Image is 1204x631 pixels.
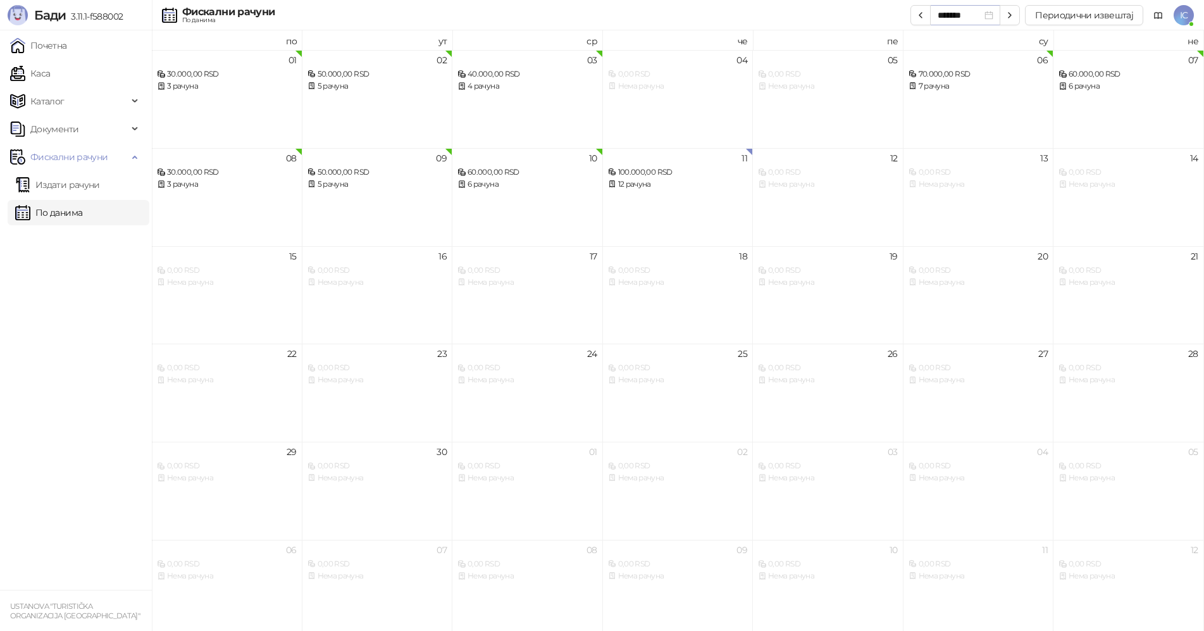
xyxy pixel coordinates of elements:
div: 0,00 RSD [909,166,1048,178]
td: 2025-09-09 [302,148,453,246]
div: 0,00 RSD [307,265,447,277]
td: 2025-09-19 [753,246,903,344]
div: Нема рачуна [608,80,748,92]
span: Фискални рачуни [30,144,108,170]
div: 12 [1191,546,1198,554]
div: 02 [437,56,447,65]
div: Нема рачуна [157,472,297,484]
div: 24 [587,349,597,358]
div: Нема рачуна [157,277,297,289]
div: 14 [1190,154,1198,163]
div: 0,00 RSD [157,265,297,277]
div: 0,00 RSD [608,265,748,277]
div: 6 рачуна [1058,80,1198,92]
div: Нема рачуна [307,570,447,582]
div: 08 [586,546,597,554]
button: Периодични извештај [1025,5,1143,25]
div: 03 [587,56,597,65]
div: Нема рачуна [457,277,597,289]
span: IC [1174,5,1194,25]
td: 2025-09-07 [1053,50,1204,148]
td: 2025-09-27 [903,344,1054,442]
div: 0,00 RSD [307,460,447,472]
td: 2025-09-16 [302,246,453,344]
div: 10 [890,546,898,554]
div: Нема рачуна [758,374,898,386]
td: 2025-09-30 [302,442,453,540]
div: Нема рачуна [758,472,898,484]
div: 27 [1038,349,1048,358]
td: 2025-09-12 [753,148,903,246]
div: 08 [286,154,297,163]
div: Нема рачуна [758,570,898,582]
td: 2025-09-22 [152,344,302,442]
div: Нема рачуна [1058,374,1198,386]
div: Нема рачуна [307,374,447,386]
th: пе [753,30,903,50]
div: 07 [437,546,447,554]
div: 60.000,00 RSD [457,166,597,178]
td: 2025-09-24 [452,344,603,442]
div: Нема рачуна [909,178,1048,191]
td: 2025-09-26 [753,344,903,442]
div: Нема рачуна [457,472,597,484]
td: 2025-10-01 [452,442,603,540]
div: 05 [1188,447,1198,456]
div: 0,00 RSD [758,362,898,374]
td: 2025-09-14 [1053,148,1204,246]
div: 6 рачуна [457,178,597,191]
div: 3 рачуна [157,178,297,191]
div: 01 [589,447,597,456]
td: 2025-09-01 [152,50,302,148]
div: 22 [287,349,297,358]
div: 21 [1191,252,1198,261]
td: 2025-09-06 [903,50,1054,148]
div: Нема рачуна [909,570,1048,582]
div: 7 рачуна [909,80,1048,92]
div: 0,00 RSD [1058,558,1198,570]
div: 17 [590,252,597,261]
div: 0,00 RSD [909,460,1048,472]
td: 2025-10-02 [603,442,754,540]
td: 2025-09-21 [1053,246,1204,344]
div: 09 [436,154,447,163]
div: 16 [438,252,447,261]
td: 2025-09-20 [903,246,1054,344]
td: 2025-09-13 [903,148,1054,246]
td: 2025-09-11 [603,148,754,246]
div: 12 [890,154,898,163]
span: Документи [30,116,78,142]
div: 01 [289,56,297,65]
div: 28 [1188,349,1198,358]
div: 0,00 RSD [457,558,597,570]
div: 30.000,00 RSD [157,68,297,80]
div: 0,00 RSD [608,460,748,472]
div: 40.000,00 RSD [457,68,597,80]
div: 4 рачуна [457,80,597,92]
div: 26 [888,349,898,358]
img: Logo [8,5,28,25]
td: 2025-09-18 [603,246,754,344]
div: Нема рачуна [457,374,597,386]
a: По данима [15,200,82,225]
div: Нема рачуна [608,277,748,289]
div: 29 [287,447,297,456]
td: 2025-09-04 [603,50,754,148]
div: 0,00 RSD [608,68,748,80]
a: Почетна [10,33,67,58]
div: Нема рачуна [157,570,297,582]
div: 70.000,00 RSD [909,68,1048,80]
div: 05 [888,56,898,65]
div: 19 [890,252,898,261]
div: Нема рачуна [1058,570,1198,582]
div: 03 [888,447,898,456]
div: Нема рачуна [608,374,748,386]
div: 5 рачуна [307,178,447,191]
td: 2025-09-25 [603,344,754,442]
div: 100.000,00 RSD [608,166,748,178]
div: 0,00 RSD [909,558,1048,570]
div: 0,00 RSD [457,362,597,374]
div: 30.000,00 RSD [157,166,297,178]
div: Нема рачуна [608,472,748,484]
div: 0,00 RSD [157,558,297,570]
